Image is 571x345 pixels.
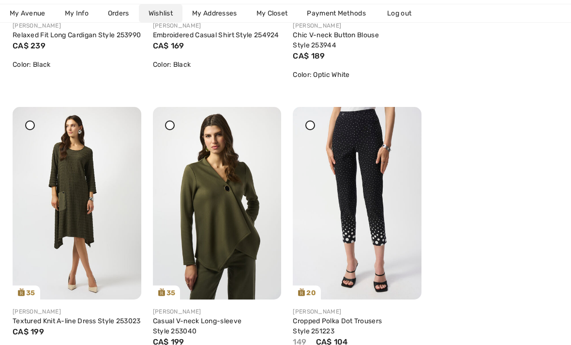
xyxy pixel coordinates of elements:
a: Orders [98,4,139,22]
span: My Avenue [10,8,45,18]
a: Casual V-neck Long-sleeve Style 253040 [153,317,242,335]
span: CA$ 199 [13,327,44,336]
a: My Closet [247,4,298,22]
div: [PERSON_NAME] [13,307,141,316]
span: CA$ 189 [293,51,325,60]
a: My Addresses [182,4,247,22]
a: Payment Methods [297,4,376,22]
a: Textured Knit A-line Dress Style 253023 [13,317,141,325]
a: Embroidered Casual Shirt Style 254924 [153,31,279,39]
span: CA$ 239 [13,41,45,50]
div: [PERSON_NAME] [293,21,421,30]
div: [PERSON_NAME] [153,307,282,316]
div: Color: Optic White [293,70,421,80]
img: joseph-ribkoff-dresses-jumpsuits-avocado_253023a_1_d886_search.jpg [13,107,141,300]
a: 35 [13,107,141,300]
a: 20 [293,107,421,300]
a: Wishlist [139,4,182,22]
a: Relaxed Fit Long Cardigan Style 253990 [13,31,141,39]
img: joseph-ribkoff-pants-black-vanilla_251223_2_647c_search.jpg [293,107,421,300]
img: joseph-ribkoff-jackets-blazers-khaki_253040a_2_176d_search.jpg [153,107,282,300]
a: My Info [55,4,98,22]
a: 35 [153,107,282,300]
a: Cropped Polka Dot Trousers Style 251223 [293,317,382,335]
div: Color: Black [13,60,141,70]
div: [PERSON_NAME] [13,21,141,30]
div: [PERSON_NAME] [293,307,421,316]
span: CA$ 169 [153,41,184,50]
a: Chic V-neck Button Blouse Style 253944 [293,31,379,49]
div: [PERSON_NAME] [153,21,282,30]
div: Color: Black [153,60,282,70]
a: Log out [377,4,431,22]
